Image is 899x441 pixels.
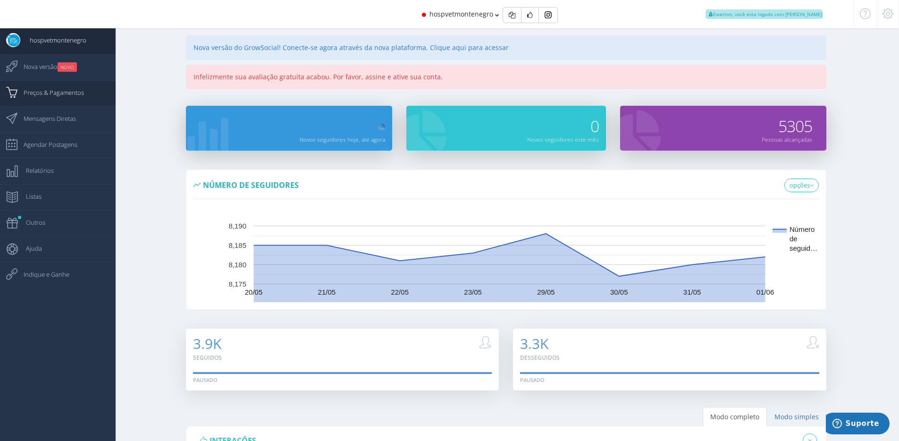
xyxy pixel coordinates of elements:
[14,107,76,130] span: Mensagens Diretas
[610,288,628,296] text: 30/05
[244,288,262,296] text: 20/05
[520,354,560,362] small: Desseguidos
[703,407,767,427] a: Modo completo
[464,288,482,296] text: 23/05
[228,241,246,249] text: 8,185
[706,9,823,19] span: Ewerton, você esta logado com [PERSON_NAME]
[14,263,69,286] span: Indique e Ganhe
[193,334,221,353] span: 3.9K
[186,65,826,89] div: Infelizmente sua avaliação gratuita acabou. Por favor, assine e ative sua conta.
[391,288,409,296] text: 22/05
[193,376,218,384] div: Pausado
[186,35,826,60] div: Nova versão do GrowSocial! Conecte-se agora através da nova plataforma. Clique aqui para acessar
[527,136,599,143] small: Novos seguidores este mês
[545,11,552,18] img: Instagram_simple_icon.svg
[756,288,774,296] text: 01/06
[683,288,701,296] text: 31/05
[193,208,825,302] svg: A chart.
[228,261,246,269] text: 8,180
[590,115,599,137] span: 0
[17,237,42,260] span: Ajuda
[767,407,826,427] a: Modo simples
[784,178,819,193] a: opções
[14,133,77,156] span: Agendar Postagens
[429,9,493,18] span: hospvetmontenegro
[520,376,545,384] div: Pausado
[503,7,558,23] div: Basic example
[826,413,890,436] iframe: Abre um widget para que você possa encontrar mais informações
[520,334,548,353] span: 3.3K
[537,288,555,296] text: 29/05
[14,81,84,104] span: Preços & Pagamentos
[318,288,336,296] text: 21/05
[20,28,86,52] span: hospvetmontenegro
[17,159,54,182] span: Relatórios
[762,136,812,143] small: Pessoas alcançadas
[300,136,385,143] small: Novos seguidores hoje, até agora
[378,123,385,133] img: loader.gif
[17,185,42,208] span: Listas
[193,354,222,362] small: Seguidos
[778,115,812,137] span: 5305
[17,211,45,234] span: Outros
[228,222,246,230] text: 8,190
[14,55,77,78] span: Nova versão
[790,225,815,233] text: Número
[228,280,246,288] text: 8,175
[203,180,299,190] span: Número de seguidores
[58,62,77,72] small: NOVO
[6,33,20,47] img: User Image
